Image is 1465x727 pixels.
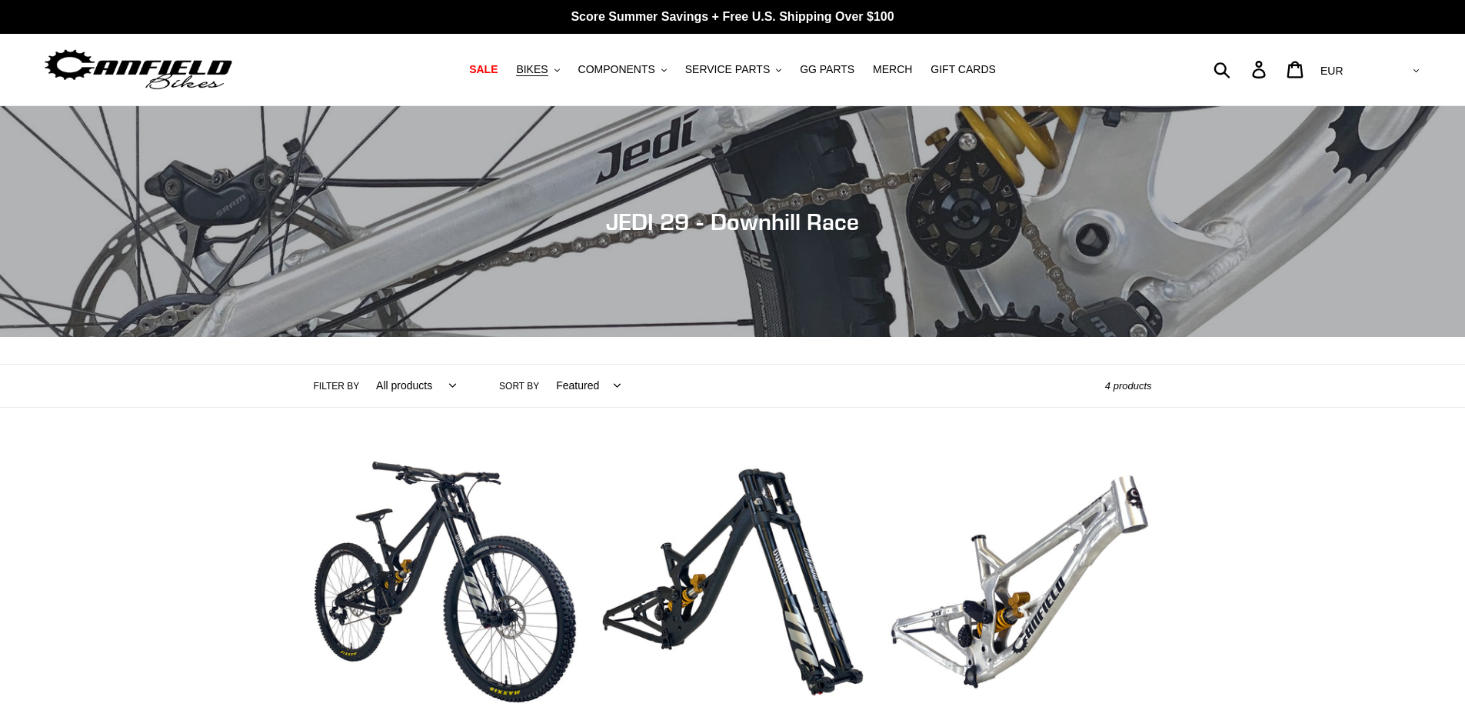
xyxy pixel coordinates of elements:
span: JEDI 29 - Downhill Race [606,208,859,235]
span: SERVICE PARTS [685,63,770,76]
span: BIKES [516,63,548,76]
span: 4 products [1105,380,1152,392]
label: Filter by [314,379,360,393]
span: GG PARTS [800,63,854,76]
button: BIKES [508,59,567,80]
label: Sort by [499,379,539,393]
a: GG PARTS [792,59,862,80]
input: Search [1222,52,1261,86]
span: GIFT CARDS [931,63,996,76]
a: GIFT CARDS [923,59,1004,80]
img: Canfield Bikes [42,45,235,94]
button: COMPONENTS [571,59,674,80]
span: COMPONENTS [578,63,655,76]
a: SALE [461,59,505,80]
span: SALE [469,63,498,76]
a: MERCH [865,59,920,80]
span: MERCH [873,63,912,76]
button: SERVICE PARTS [678,59,789,80]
